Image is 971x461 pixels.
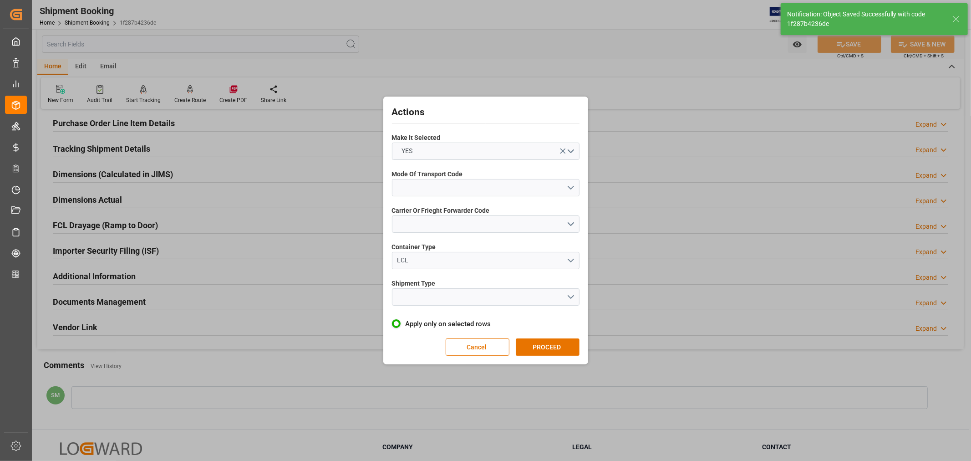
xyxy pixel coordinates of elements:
[392,252,580,269] button: open menu
[392,143,580,160] button: open menu
[392,318,580,329] label: Apply only on selected rows
[516,338,580,356] button: PROCEED
[392,288,580,306] button: open menu
[392,133,441,143] span: Make It Selected
[397,256,566,265] div: LCL
[392,215,580,233] button: open menu
[397,146,417,156] span: YES
[787,10,944,29] div: Notification: Object Saved Successfully with code 1f287b4236de
[392,179,580,196] button: open menu
[392,242,436,252] span: Container Type
[392,105,580,120] h2: Actions
[392,206,490,215] span: Carrier Or Frieght Forwarder Code
[392,279,436,288] span: Shipment Type
[392,169,463,179] span: Mode Of Transport Code
[446,338,509,356] button: Cancel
